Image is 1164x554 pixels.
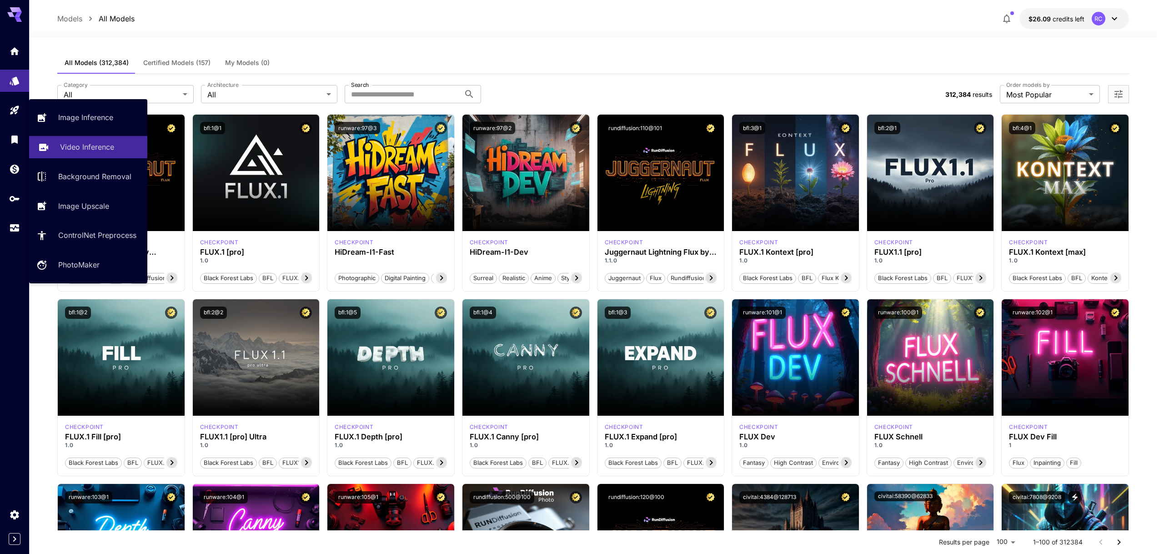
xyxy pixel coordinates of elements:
span: Flux [1009,458,1028,468]
button: Expand sidebar [9,533,20,545]
button: civitai:58390@62833 [874,491,936,501]
button: bfl:1@5 [335,307,361,319]
div: FLUX1.1 [pro] Ultra [200,433,312,441]
span: FLUX1.1 [pro] [953,274,997,283]
button: Certified Model – Vetted for best performance and includes a commercial license. [300,307,312,319]
div: HiDream Dev [470,238,508,247]
div: fluxpro [335,423,373,431]
span: Digital Painting [381,274,429,283]
span: Black Forest Labs [470,458,526,468]
h3: FLUX.1 [pro] [200,248,312,257]
button: bfl:1@3 [605,307,631,319]
span: FLUX.1 Expand [pro] [684,458,748,468]
div: FLUX.1 Canny [pro] [470,433,582,441]
div: Usage [9,222,20,234]
span: Inpainting [1030,458,1064,468]
button: civitai:7808@9208 [1009,491,1065,504]
span: results [973,91,992,98]
p: checkpoint [1009,423,1048,431]
h3: FLUX.1 Expand [pro] [605,433,717,441]
button: runware:105@1 [335,491,382,504]
p: 1.0 [470,441,582,449]
button: bfl:2@2 [200,307,227,319]
p: 1.0 [874,257,987,265]
p: Models [57,13,82,24]
button: runware:97@3 [335,122,380,134]
h3: FLUX.1 Kontext [pro] [739,248,852,257]
label: Category [64,81,88,89]
button: bfl:1@1 [200,122,225,134]
a: ControlNet Preprocess [29,224,147,247]
span: juggernaut [605,274,644,283]
span: rundiffusion [128,274,170,283]
button: Certified Model – Vetted for best performance and includes a commercial license. [839,122,852,134]
span: BFL [1068,274,1085,283]
div: FlUX.1 Kontext [pro] [739,238,778,247]
p: checkpoint [739,238,778,247]
span: All Models (312,384) [65,59,129,67]
a: Video Inference [29,136,147,158]
span: FLUX.1 Fill [pro] [144,458,195,468]
p: 1–100 of 312384 [1033,538,1083,547]
button: Certified Model – Vetted for best performance and includes a commercial license. [704,122,717,134]
p: Video Inference [60,141,114,152]
span: Fantasy [740,458,768,468]
span: Stylized [558,274,586,283]
p: checkpoint [200,423,239,431]
p: All Models [99,13,135,24]
span: flux [647,274,665,283]
p: checkpoint [335,238,373,247]
button: Certified Model – Vetted for best performance and includes a commercial license. [1109,307,1121,319]
div: fluxpro [470,423,508,431]
button: runware:103@1 [65,491,112,504]
div: fluxpro [874,238,913,247]
p: checkpoint [470,238,508,247]
span: BFL [933,274,951,283]
label: Architecture [207,81,238,89]
div: Settings [9,509,20,520]
span: Black Forest Labs [335,458,391,468]
span: Environment [819,458,861,468]
span: Environment [954,458,996,468]
div: 100 [993,535,1018,549]
span: Kontext [1088,274,1116,283]
span: Black Forest Labs [875,274,931,283]
p: checkpoint [200,238,239,247]
p: ControlNet Preprocess [58,230,136,241]
span: Certified Models (157) [143,59,211,67]
p: 1.0 [605,441,717,449]
div: RC [1092,12,1105,25]
span: BFL [124,458,141,468]
span: $26.09 [1029,15,1053,23]
a: Background Removal [29,166,147,188]
div: HiDream Fast [335,238,373,247]
span: Surreal [470,274,497,283]
h3: FLUX.1 Fill [pro] [65,433,177,441]
p: 1.0 [65,441,177,449]
div: Home [9,45,20,57]
a: PhotoMaker [29,254,147,276]
div: FLUX.1 D [605,238,643,247]
button: View trigger words [1069,491,1081,504]
span: Most Popular [1006,89,1085,100]
div: HiDream-I1-Fast [335,248,447,257]
p: 1.1.0 [605,257,717,265]
div: Playground [9,105,20,116]
div: FLUX Schnell [874,433,987,441]
div: FLUX.1 Kontext [max] [1009,248,1121,257]
span: High Contrast [906,458,951,468]
span: Anime [531,274,555,283]
label: Order models by [1006,81,1049,89]
div: Library [9,134,20,145]
button: rundiffusion:120@100 [605,491,668,504]
div: Models [9,73,20,84]
h3: FLUX.1 Depth [pro] [335,433,447,441]
h3: HiDream-I1-Dev [470,248,582,257]
p: checkpoint [335,423,373,431]
a: Image Upscale [29,195,147,217]
h3: FLUX Dev [739,433,852,441]
span: Black Forest Labs [65,458,121,468]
